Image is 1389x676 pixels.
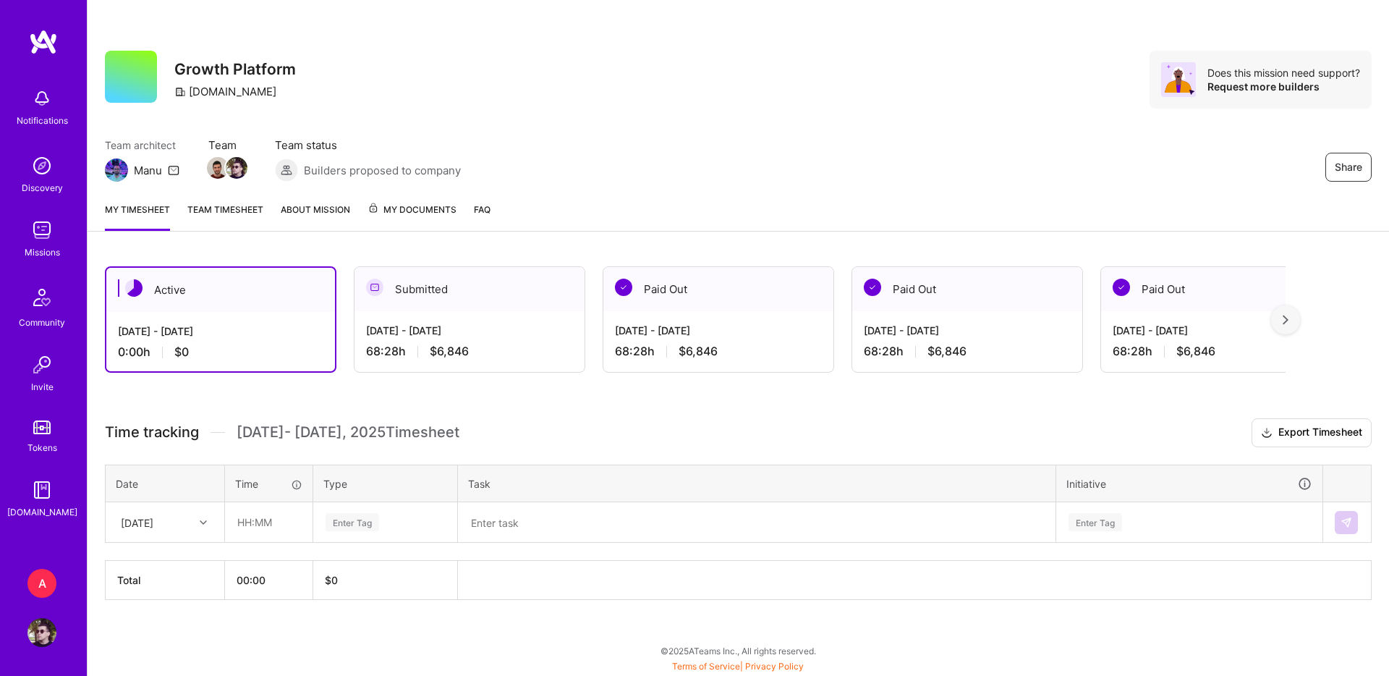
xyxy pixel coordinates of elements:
span: $6,846 [679,344,718,359]
div: Active [106,268,335,312]
a: Team Member Avatar [227,156,246,180]
img: Avatar [1161,62,1196,97]
div: Community [19,315,65,330]
img: Team Architect [105,159,128,182]
h3: Growth Platform [174,60,296,78]
img: Builders proposed to company [275,159,298,182]
div: [DOMAIN_NAME] [7,504,77,520]
div: Paid Out [852,267,1082,311]
div: Enter Tag [1069,511,1122,533]
a: Team Member Avatar [208,156,227,180]
div: [DATE] - [DATE] [366,323,573,338]
div: Time [235,476,302,491]
img: right [1283,315,1288,325]
img: logo [29,29,58,55]
div: Paid Out [1101,267,1331,311]
span: Builders proposed to company [304,163,461,178]
span: | [672,661,804,672]
span: Share [1335,160,1362,174]
div: Paid Out [603,267,833,311]
div: [DATE] - [DATE] [615,323,822,338]
div: [DATE] - [DATE] [864,323,1071,338]
button: Share [1325,153,1372,182]
div: Initiative [1066,476,1312,492]
span: $6,846 [927,344,967,359]
img: tokens [33,421,51,434]
span: My Documents [368,202,456,218]
i: icon CompanyGray [174,86,186,98]
i: icon Mail [168,164,179,176]
input: HH:MM [226,503,312,541]
div: [DATE] [121,515,153,530]
img: bell [27,84,56,113]
span: $0 [174,345,189,360]
img: teamwork [27,216,56,245]
img: Team Member Avatar [207,157,229,179]
div: 68:28 h [366,344,573,359]
div: Submitted [354,267,585,311]
img: Team Member Avatar [226,157,247,179]
div: 68:28 h [864,344,1071,359]
div: Enter Tag [326,511,379,533]
span: Team architect [105,138,179,153]
span: $6,846 [1176,344,1215,359]
th: Task [458,465,1056,502]
div: 68:28 h [1113,344,1320,359]
th: Total [106,561,225,600]
span: Team [208,138,246,153]
img: Submit [1341,517,1352,528]
a: My timesheet [105,202,170,231]
a: Privacy Policy [745,661,804,672]
a: A [24,569,60,598]
a: About Mission [281,202,350,231]
div: 68:28 h [615,344,822,359]
div: Does this mission need support? [1207,66,1360,80]
a: My Documents [368,202,456,231]
img: Submitted [366,279,383,296]
i: icon Chevron [200,519,207,526]
i: icon Download [1261,426,1273,441]
a: Terms of Service [672,661,740,672]
div: Discovery [22,180,63,195]
div: © 2025 ATeams Inc., All rights reserved. [87,633,1389,669]
a: User Avatar [24,618,60,647]
img: discovery [27,151,56,180]
div: [DATE] - [DATE] [1113,323,1320,338]
img: User Avatar [27,618,56,647]
img: Paid Out [1113,279,1130,296]
span: $ 0 [325,574,338,586]
div: [DATE] - [DATE] [118,324,323,339]
th: 00:00 [225,561,313,600]
a: FAQ [474,202,490,231]
img: Invite [27,350,56,379]
div: Invite [31,379,54,394]
a: Team timesheet [187,202,263,231]
span: $6,846 [430,344,469,359]
img: Paid Out [615,279,632,296]
span: Team status [275,138,461,153]
span: Time tracking [105,423,199,441]
img: Community [25,280,59,315]
div: Tokens [27,440,57,455]
img: Paid Out [864,279,881,296]
div: 0:00 h [118,345,323,360]
div: Notifications [17,113,68,128]
span: [DATE] - [DATE] , 2025 Timesheet [237,423,459,441]
img: Active [125,279,143,297]
div: [DOMAIN_NAME] [174,84,276,99]
div: Request more builders [1207,80,1360,93]
th: Date [106,465,225,502]
img: guide book [27,476,56,504]
button: Export Timesheet [1252,418,1372,447]
div: Manu [134,163,162,178]
div: Missions [25,245,60,260]
th: Type [313,465,458,502]
div: A [27,569,56,598]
